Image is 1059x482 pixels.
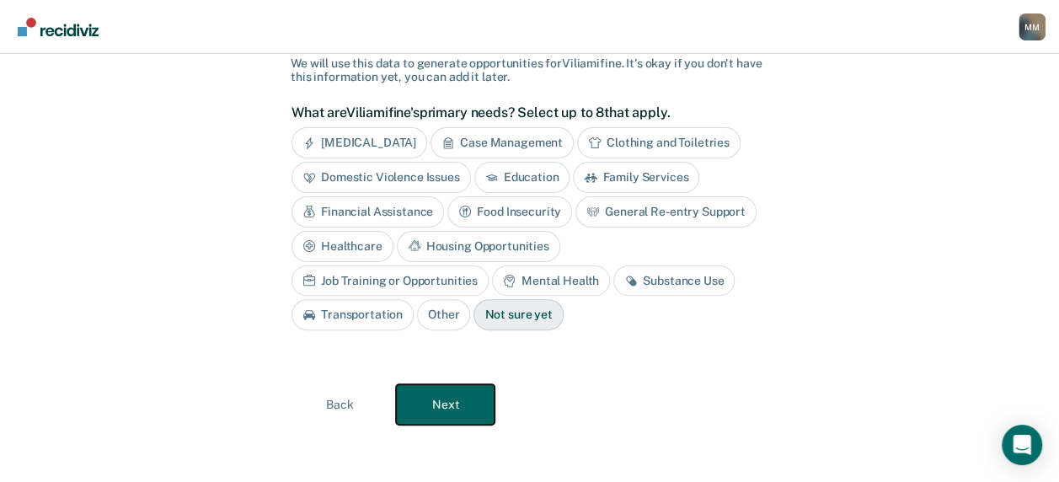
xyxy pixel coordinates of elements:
[291,299,414,330] div: Transportation
[291,384,389,425] button: Back
[1002,425,1042,465] div: Open Intercom Messenger
[291,104,759,121] label: What are Viliamifine's primary needs? Select up to 8 that apply.
[397,231,560,262] div: Housing Opportunities
[1019,13,1046,40] div: M M
[575,196,757,228] div: General Re-entry Support
[447,196,572,228] div: Food Insecurity
[573,162,699,193] div: Family Services
[291,265,489,297] div: Job Training or Opportunities
[577,127,741,158] div: Clothing and Toiletries
[291,231,393,262] div: Healthcare
[1019,13,1046,40] button: Profile dropdown button
[417,299,470,330] div: Other
[291,56,768,85] div: We will use this data to generate opportunities for Viliamifine . It's okay if you don't have thi...
[473,299,563,330] div: Not sure yet
[396,384,495,425] button: Next
[431,127,574,158] div: Case Management
[613,265,735,297] div: Substance Use
[492,265,610,297] div: Mental Health
[474,162,570,193] div: Education
[18,18,99,36] img: Recidiviz
[291,162,471,193] div: Domestic Violence Issues
[291,196,444,228] div: Financial Assistance
[291,127,427,158] div: [MEDICAL_DATA]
